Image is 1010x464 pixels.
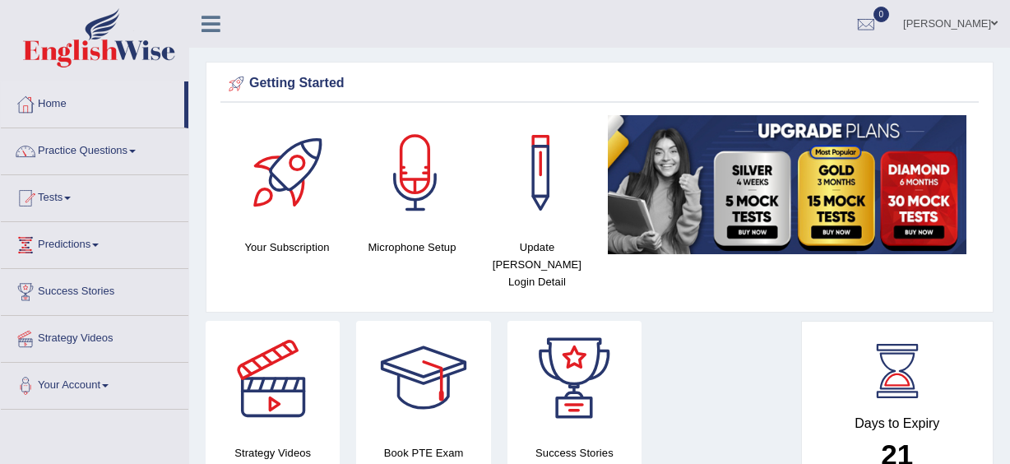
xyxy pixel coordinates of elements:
div: Getting Started [225,72,975,96]
a: Your Account [1,363,188,404]
h4: Days to Expiry [820,416,975,431]
h4: Book PTE Exam [356,444,490,462]
a: Practice Questions [1,128,188,169]
h4: Your Subscription [233,239,341,256]
a: Home [1,81,184,123]
span: 0 [873,7,890,22]
h4: Success Stories [507,444,642,462]
h4: Update [PERSON_NAME] Login Detail [483,239,591,290]
a: Strategy Videos [1,316,188,357]
img: small5.jpg [608,115,966,254]
a: Tests [1,175,188,216]
h4: Strategy Videos [206,444,340,462]
a: Success Stories [1,269,188,310]
a: Predictions [1,222,188,263]
h4: Microphone Setup [358,239,466,256]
